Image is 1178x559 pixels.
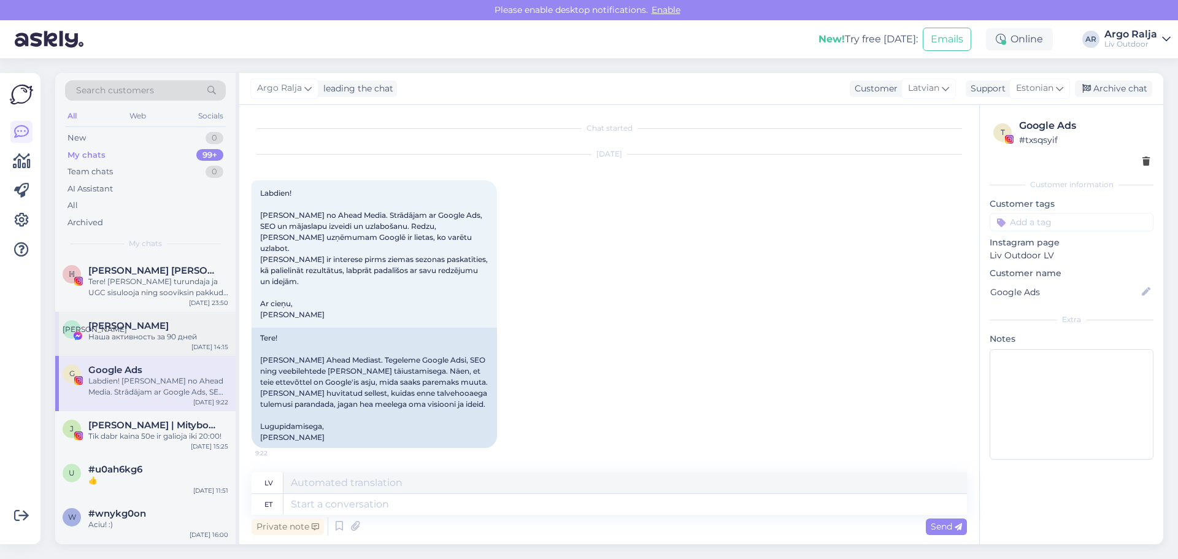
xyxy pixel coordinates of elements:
[986,28,1053,50] div: Online
[68,512,76,522] span: w
[63,325,127,334] span: [PERSON_NAME]
[257,82,302,95] span: Argo Ralja
[1019,118,1150,133] div: Google Ads
[191,442,228,451] div: [DATE] 15:25
[818,33,845,45] b: New!
[69,369,75,378] span: G
[990,267,1153,280] p: Customer name
[264,472,273,493] div: lv
[67,183,113,195] div: AI Assistant
[88,475,228,486] div: 👍
[10,83,33,106] img: Askly Logo
[88,320,169,331] span: Александр Коробов
[196,108,226,124] div: Socials
[67,217,103,229] div: Archived
[88,276,228,298] div: Tere! [PERSON_NAME] turundaja ja UGC sisulooja ning sooviksin pakkuda Teile võimalust teha koostö...
[88,364,142,376] span: Google Ads
[193,398,228,407] div: [DATE] 9:22
[193,486,228,495] div: [DATE] 11:51
[88,420,216,431] span: Jacinta Baltauskaitė | Mitybos specialistė | SUPER MAMA 🚀
[252,328,497,448] div: Tere! [PERSON_NAME] Ahead Mediast. Tegeleme Google Adsi, SEO ning veebilehtede [PERSON_NAME] täiu...
[931,521,962,532] span: Send
[67,132,86,144] div: New
[69,269,75,279] span: ℍ
[923,28,971,51] button: Emails
[1019,133,1150,147] div: # txsqsyif
[252,123,967,134] div: Chat started
[196,149,223,161] div: 99+
[818,32,918,47] div: Try free [DATE]:
[990,213,1153,231] input: Add a tag
[88,508,146,519] span: #wnykg0on
[189,298,228,307] div: [DATE] 23:50
[908,82,939,95] span: Latvian
[88,519,228,530] div: Aciu! :)
[648,4,684,15] span: Enable
[88,331,228,342] div: Наша активность за 90 дней
[264,494,272,515] div: et
[1082,31,1099,48] div: AR
[127,108,148,124] div: Web
[206,132,223,144] div: 0
[1104,29,1157,39] div: Argo Ralja
[88,376,228,398] div: Labdien! [PERSON_NAME] no Ahead Media. Strādājam ar Google Ads, SEO un mājaslapu izveidi un uzlab...
[966,82,1006,95] div: Support
[990,249,1153,262] p: Liv Outdoor LV
[1104,39,1157,49] div: Liv Outdoor
[990,236,1153,249] p: Instagram page
[255,449,301,458] span: 9:22
[129,238,162,249] span: My chats
[990,198,1153,210] p: Customer tags
[252,148,967,160] div: [DATE]
[990,333,1153,345] p: Notes
[69,468,75,477] span: u
[990,179,1153,190] div: Customer information
[191,342,228,352] div: [DATE] 14:15
[990,314,1153,325] div: Extra
[1075,80,1152,97] div: Archive chat
[318,82,393,95] div: leading the chat
[70,424,74,433] span: J
[88,464,142,475] span: #u0ah6kg6
[1104,29,1171,49] a: Argo RaljaLiv Outdoor
[850,82,898,95] div: Customer
[1016,82,1053,95] span: Estonian
[990,285,1139,299] input: Add name
[88,265,216,276] span: ℍ𝕖𝕝𝕖𝕟𝕖 𝕄𝕒𝕣𝕚𝕖
[190,530,228,539] div: [DATE] 16:00
[67,149,106,161] div: My chats
[88,431,228,442] div: Tik dabr kaina 50e ir galioja iki 20:00!
[1001,128,1005,137] span: t
[65,108,79,124] div: All
[76,84,154,97] span: Search customers
[252,519,324,535] div: Private note
[260,188,490,319] span: Labdien! [PERSON_NAME] no Ahead Media. Strādājam ar Google Ads, SEO un mājaslapu izveidi un uzlab...
[67,166,113,178] div: Team chats
[206,166,223,178] div: 0
[67,199,78,212] div: All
